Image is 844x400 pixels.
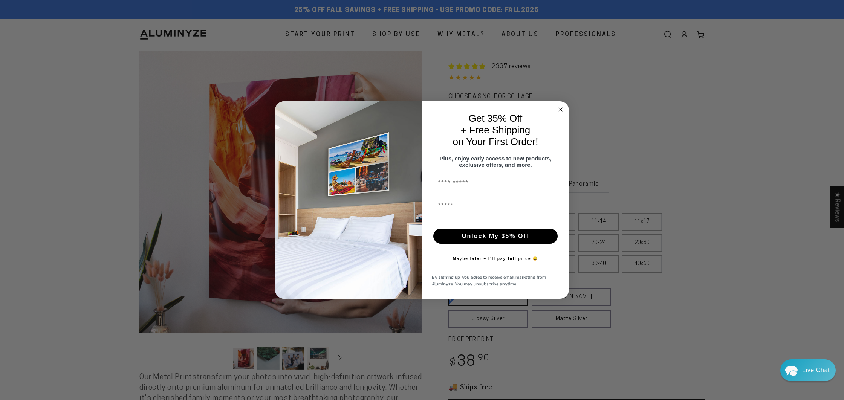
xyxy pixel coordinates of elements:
span: Get 35% Off [469,113,523,124]
button: Unlock My 35% Off [433,229,558,244]
span: By signing up, you agree to receive email marketing from Aluminyze. You may unsubscribe anytime. [432,274,546,287]
button: Maybe later – I’ll pay full price 😅 [449,251,542,266]
img: 728e4f65-7e6c-44e2-b7d1-0292a396982f.jpeg [275,101,422,299]
span: on Your First Order! [453,136,538,147]
span: + Free Shipping [461,124,530,136]
span: Plus, enjoy early access to new products, exclusive offers, and more. [440,155,552,168]
button: Close dialog [556,105,565,114]
div: Contact Us Directly [802,359,830,381]
div: Chat widget toggle [780,359,836,381]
